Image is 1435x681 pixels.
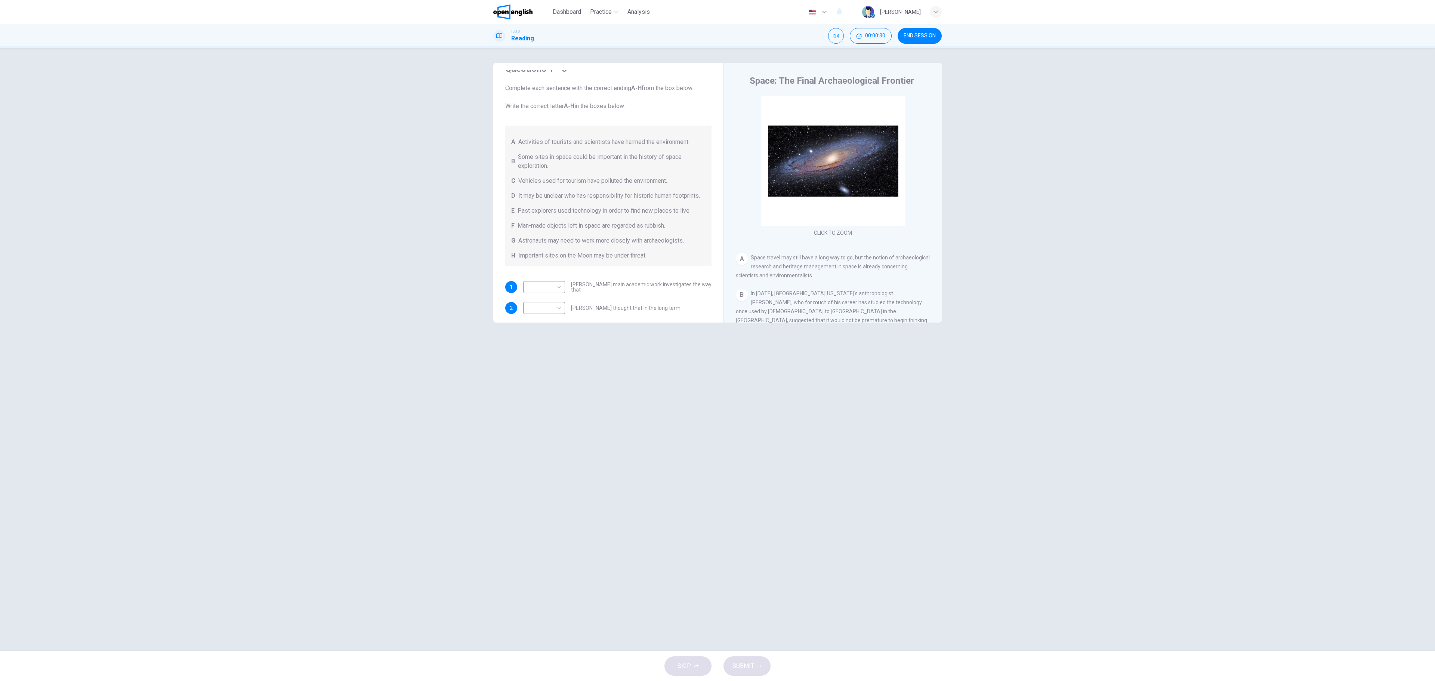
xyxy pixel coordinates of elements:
[571,282,712,292] span: [PERSON_NAME] main academic work investigates the way that
[564,102,574,110] b: A-H
[510,305,513,311] span: 2
[898,28,942,44] button: END SESSION
[862,6,874,18] img: Profile picture
[518,236,684,245] span: Astronauts may need to work more closely with archaeologists.
[518,221,665,230] span: Man-made objects left in space are regarded as rubbish.
[511,221,515,230] span: F
[627,7,650,16] span: Analysis
[828,28,844,44] div: Mute
[750,75,914,87] h4: Space: The Final Archaeological Frontier
[808,9,817,15] img: en
[865,33,885,39] span: 00:00:30
[736,255,930,278] span: Space travel may still have a long way to go, but the notion of archaeological research and herit...
[736,253,748,265] div: A
[518,206,691,215] span: Past explorers used technology in order to find new places to live.
[736,290,929,386] span: In [DATE], [GEOGRAPHIC_DATA][US_STATE]'s anthropologist [PERSON_NAME], who for much of his career...
[510,284,513,290] span: 1
[631,84,642,92] b: A-H
[511,236,515,245] span: G
[511,176,515,185] span: C
[590,7,612,16] span: Practice
[505,84,712,111] span: Complete each sentence with the correct ending from the box below. Write the correct letter in th...
[587,5,621,19] button: Practice
[550,5,584,19] button: Dashboard
[571,305,681,311] span: [PERSON_NAME] thought that in the long term
[850,28,892,44] div: Hide
[880,7,921,16] div: [PERSON_NAME]
[511,251,515,260] span: H
[518,251,646,260] span: Important sites on the Moon may be under threat.
[511,138,515,147] span: A
[624,5,653,19] button: Analysis
[511,206,515,215] span: E
[493,4,550,19] a: OpenEnglish logo
[518,191,700,200] span: It may be unclear who has responsibility for historic human footprints.
[850,28,892,44] button: 00:00:30
[493,4,533,19] img: OpenEnglish logo
[553,7,581,16] span: Dashboard
[736,289,748,301] div: B
[518,138,689,147] span: Activities of tourists and scientists have harmed the environment.
[518,152,706,170] span: Some sites in space could be important in the history of space exploration.
[904,33,936,39] span: END SESSION
[518,176,667,185] span: Vehicles used for tourism have polluted the environment.
[511,29,520,34] span: IELTS
[511,34,534,43] h1: Reading
[511,157,515,166] span: B
[511,191,515,200] span: D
